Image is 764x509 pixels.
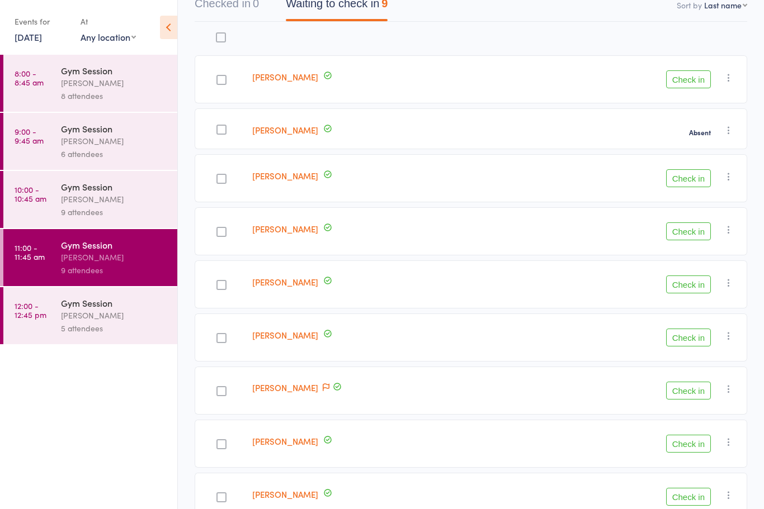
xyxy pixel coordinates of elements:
a: [PERSON_NAME] [252,435,318,447]
a: [PERSON_NAME] [252,488,318,500]
a: [PERSON_NAME] [252,124,318,136]
div: 9 attendees [61,206,168,218]
div: Gym Session [61,64,168,77]
a: [PERSON_NAME] [252,382,318,393]
strong: Absent [689,128,711,137]
a: 10:00 -10:45 amGym Session[PERSON_NAME]9 attendees [3,171,177,228]
div: 8 attendees [61,89,168,102]
div: 9 attendees [61,264,168,277]
button: Check in [666,222,711,240]
a: [PERSON_NAME] [252,329,318,341]
button: Check in [666,329,711,346]
a: 11:00 -11:45 amGym Session[PERSON_NAME]9 attendees [3,229,177,286]
div: Gym Session [61,239,168,251]
a: [PERSON_NAME] [252,276,318,288]
div: Gym Session [61,297,168,309]
time: 9:00 - 9:45 am [15,127,44,145]
div: Any location [81,31,136,43]
time: 10:00 - 10:45 am [15,185,46,203]
button: Check in [666,435,711,453]
div: [PERSON_NAME] [61,135,168,148]
div: [PERSON_NAME] [61,251,168,264]
a: 9:00 -9:45 amGym Session[PERSON_NAME]6 attendees [3,113,177,170]
div: [PERSON_NAME] [61,193,168,206]
a: 8:00 -8:45 amGym Session[PERSON_NAME]8 attendees [3,55,177,112]
a: 12:00 -12:45 pmGym Session[PERSON_NAME]5 attendees [3,287,177,344]
time: 8:00 - 8:45 am [15,69,44,87]
button: Check in [666,70,711,88]
time: 12:00 - 12:45 pm [15,301,46,319]
a: [DATE] [15,31,42,43]
div: Gym Session [61,122,168,135]
div: [PERSON_NAME] [61,309,168,322]
button: Check in [666,169,711,187]
div: Gym Session [61,180,168,193]
div: [PERSON_NAME] [61,77,168,89]
div: Events for [15,12,69,31]
button: Check in [666,275,711,293]
button: Check in [666,382,711,399]
a: [PERSON_NAME] [252,71,318,83]
a: [PERSON_NAME] [252,223,318,235]
a: [PERSON_NAME] [252,170,318,182]
div: 5 attendees [61,322,168,335]
time: 11:00 - 11:45 am [15,243,45,261]
div: At [81,12,136,31]
button: Check in [666,488,711,506]
div: 6 attendees [61,148,168,160]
